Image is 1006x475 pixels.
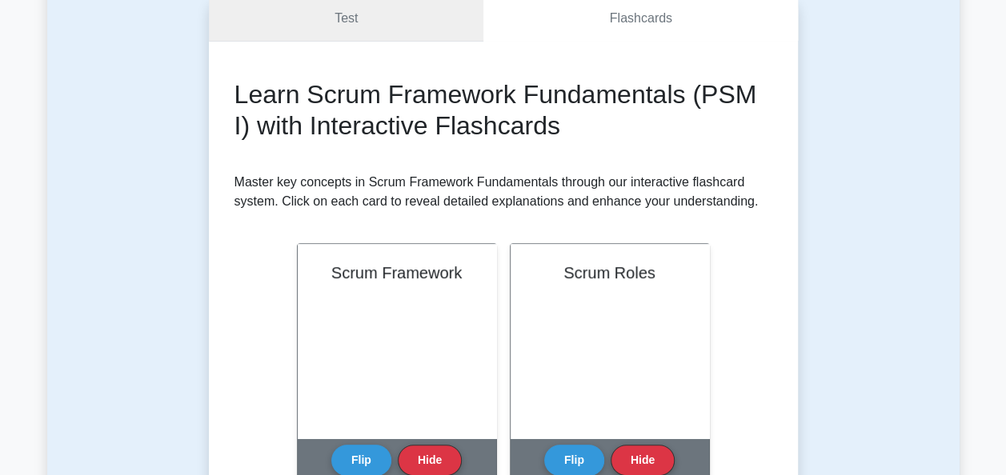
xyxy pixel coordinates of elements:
p: Master key concepts in Scrum Framework Fundamentals through our interactive flashcard system. Cli... [234,173,772,211]
h2: Scrum Roles [530,263,690,282]
h2: Learn Scrum Framework Fundamentals (PSM I) with Interactive Flashcards [234,79,772,141]
h2: Scrum Framework [317,263,477,282]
